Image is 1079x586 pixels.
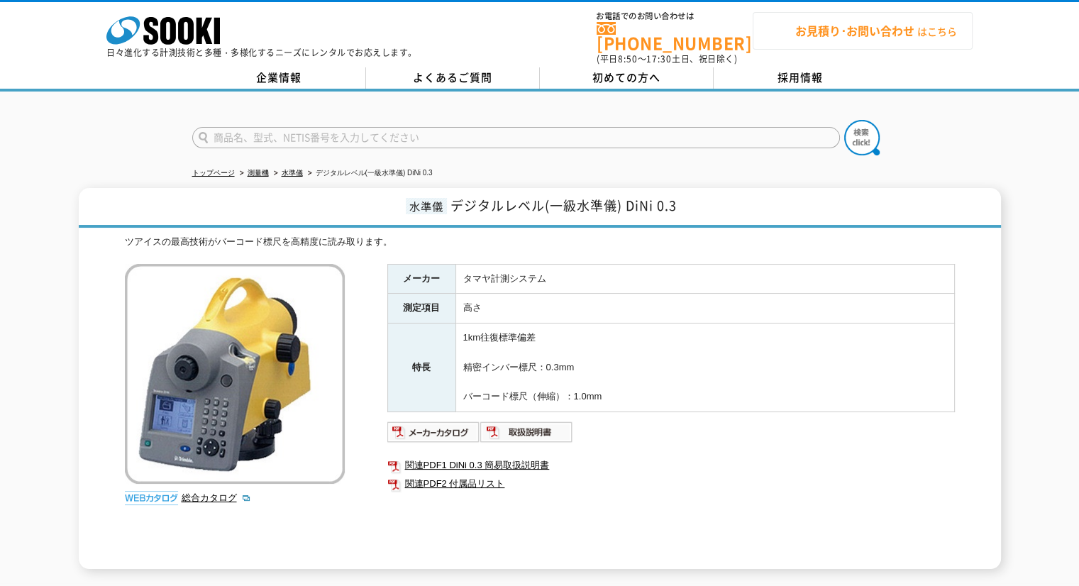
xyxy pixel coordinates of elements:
img: デジタルレベル(一級水準儀) DiNi 0.3 [125,264,345,484]
th: メーカー [387,264,455,294]
a: メーカーカタログ [387,430,480,441]
strong: お見積り･お問い合わせ [795,22,914,39]
span: はこちら [767,21,957,42]
a: 初めての方へ [540,67,714,89]
span: デジタルレベル(一級水準儀) DiNi 0.3 [450,196,677,215]
td: 高さ [455,294,954,324]
input: 商品名、型式、NETIS番号を入力してください [192,127,840,148]
a: 企業情報 [192,67,366,89]
a: 水準儀 [282,169,303,177]
li: デジタルレベル(一級水準儀) DiNi 0.3 [305,166,433,181]
span: 17:30 [646,52,672,65]
th: 測定項目 [387,294,455,324]
a: トップページ [192,169,235,177]
a: 取扱説明書 [480,430,573,441]
img: 取扱説明書 [480,421,573,443]
span: (平日 ～ 土日、祝日除く) [597,52,737,65]
td: タマヤ計測システム [455,264,954,294]
a: 関連PDF2 付属品リスト [387,475,955,493]
span: お電話でのお問い合わせは [597,12,753,21]
span: 水準儀 [406,198,447,214]
div: ツアイスの最高技術がバーコード標尺を高精度に読み取ります。 [125,235,955,250]
p: 日々進化する計測技術と多種・多様化するニーズにレンタルでお応えします。 [106,48,417,57]
img: webカタログ [125,491,178,505]
td: 1km往復標準偏差 精密インバー標尺：0.3mm バーコード標尺（伸縮）：1.0mm [455,324,954,412]
img: btn_search.png [844,120,880,155]
a: お見積り･お問い合わせはこちら [753,12,973,50]
a: 総合カタログ [182,492,251,503]
a: [PHONE_NUMBER] [597,22,753,51]
a: よくあるご質問 [366,67,540,89]
a: 採用情報 [714,67,887,89]
a: 測量機 [248,169,269,177]
img: メーカーカタログ [387,421,480,443]
a: 関連PDF1 DiNi 0.3 簡易取扱説明書 [387,456,955,475]
span: 初めての方へ [592,70,660,85]
span: 8:50 [618,52,638,65]
th: 特長 [387,324,455,412]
